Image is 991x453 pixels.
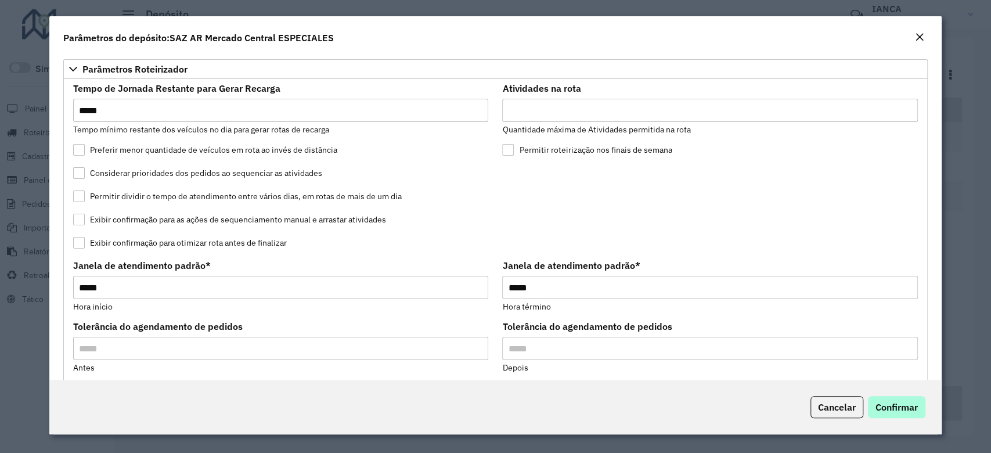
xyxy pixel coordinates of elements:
[875,401,918,413] span: Confirmar
[73,144,337,156] label: Preferir menor quantidade de veículos em rota ao invés de distância
[73,167,322,179] label: Considerar prioridades dos pedidos ao sequenciar as atividades
[810,396,863,418] button: Cancelar
[73,362,95,373] small: Antes
[73,124,329,135] small: Tempo mínimo restante dos veículos no dia para gerar rotas de recarga
[502,319,672,333] label: Tolerância do agendamento de pedidos
[911,30,928,45] button: Close
[915,33,924,42] em: Fechar
[502,362,528,373] small: Depois
[82,64,188,74] span: Parâmetros Roteirizador
[502,258,640,272] label: Janela de atendimento padrão
[502,144,672,156] label: Permitir roteirização nos finais de semana
[818,401,856,413] span: Cancelar
[73,81,280,95] label: Tempo de Jornada Restante para Gerar Recarga
[73,214,386,226] label: Exibir confirmação para as ações de sequenciamento manual e arrastar atividades
[73,301,113,312] small: Hora início
[63,31,334,45] h4: Parâmetros do depósito:SAZ AR Mercado Central ESPECIALES
[73,258,211,272] label: Janela de atendimento padrão
[73,237,287,249] label: Exibir confirmação para otimizar rota antes de finalizar
[63,59,927,79] a: Parâmetros Roteirizador
[502,81,581,95] label: Atividades na rota
[502,124,690,135] small: Quantidade máxima de Atividades permitida na rota
[502,301,550,312] small: Hora término
[73,190,402,203] label: Permitir dividir o tempo de atendimento entre vários dias, em rotas de mais de um dia
[73,319,243,333] label: Tolerância do agendamento de pedidos
[868,396,925,418] button: Confirmar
